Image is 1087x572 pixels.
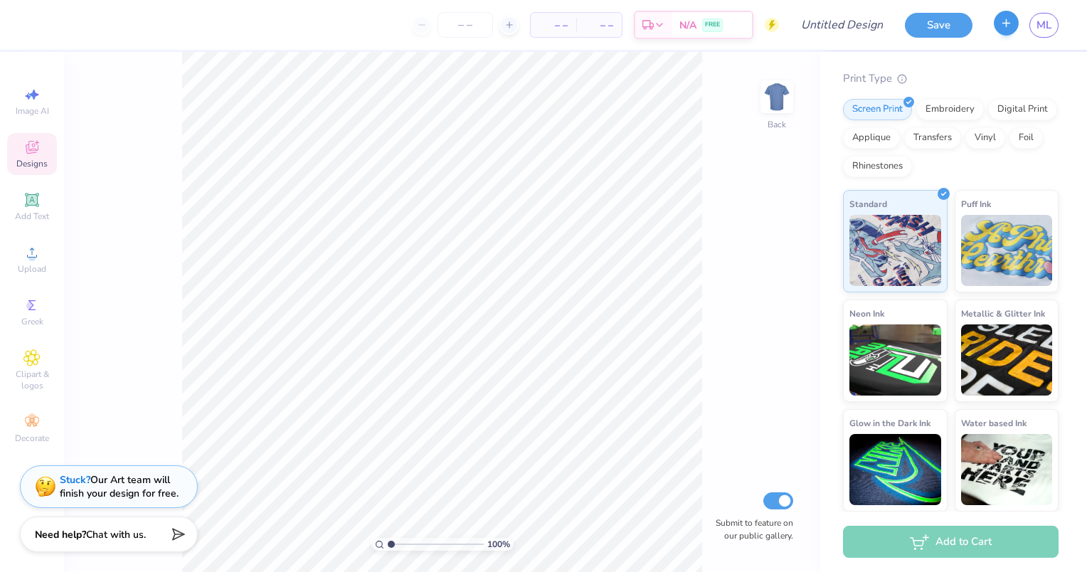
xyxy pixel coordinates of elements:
div: Vinyl [965,127,1005,149]
span: Chat with us. [86,528,146,541]
span: Clipart & logos [7,369,57,391]
img: Neon Ink [849,324,941,396]
img: Puff Ink [961,215,1053,286]
span: Neon Ink [849,306,884,321]
img: Glow in the Dark Ink [849,434,941,505]
div: Foil [1009,127,1043,149]
span: – – [539,18,568,33]
span: Metallic & Glitter Ink [961,306,1045,321]
img: Standard [849,215,941,286]
span: N/A [679,18,696,33]
a: ML [1029,13,1059,38]
span: Standard [849,196,887,211]
span: FREE [705,20,720,30]
img: Metallic & Glitter Ink [961,324,1053,396]
div: Rhinestones [843,156,912,177]
span: Add Text [15,211,49,222]
strong: Stuck? [60,473,90,487]
span: Image AI [16,105,49,117]
span: Water based Ink [961,415,1027,430]
strong: Need help? [35,528,86,541]
div: Embroidery [916,99,984,120]
img: Water based Ink [961,434,1053,505]
span: Designs [16,158,48,169]
button: Save [905,13,972,38]
input: Untitled Design [790,11,894,39]
div: Back [768,118,786,131]
div: Print Type [843,70,1059,87]
div: Applique [843,127,900,149]
input: – – [438,12,493,38]
span: ML [1036,17,1051,33]
span: Greek [21,316,43,327]
div: Digital Print [988,99,1057,120]
div: Our Art team will finish your design for free. [60,473,179,500]
label: Submit to feature on our public gallery. [708,517,793,542]
span: Upload [18,263,46,275]
div: Screen Print [843,99,912,120]
span: Decorate [15,433,49,444]
span: 100 % [487,538,510,551]
span: – – [585,18,613,33]
span: Glow in the Dark Ink [849,415,930,430]
img: Back [763,83,791,111]
span: Puff Ink [961,196,991,211]
div: Transfers [904,127,961,149]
